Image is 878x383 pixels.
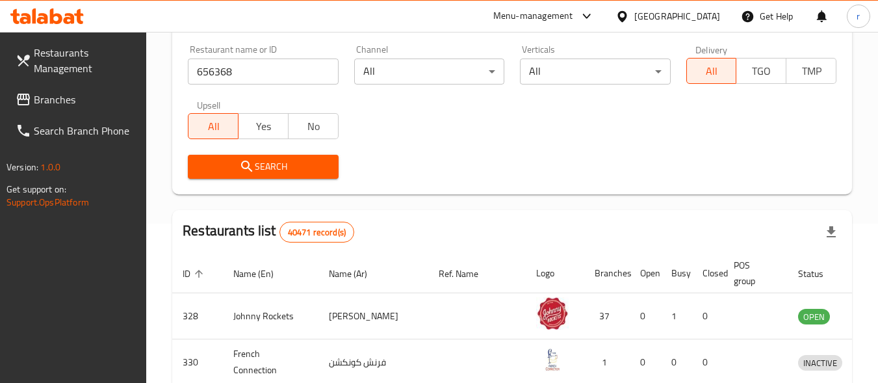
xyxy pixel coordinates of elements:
span: Search [198,159,328,175]
a: Branches [5,84,147,115]
span: Name (Ar) [329,266,384,282]
button: TGO [736,58,786,84]
th: Logo [526,254,584,293]
div: All [520,59,670,85]
a: Search Branch Phone [5,115,147,146]
div: [GEOGRAPHIC_DATA] [634,9,720,23]
span: Ref. Name [439,266,495,282]
td: Johnny Rockets [223,293,318,339]
button: No [288,113,339,139]
th: Busy [661,254,692,293]
td: 0 [692,293,723,339]
button: Yes [238,113,289,139]
label: Delivery [695,45,728,54]
span: Restaurants Management [34,45,136,76]
span: TMP [792,62,831,81]
td: 328 [172,293,223,339]
img: Johnny Rockets [536,297,569,330]
span: All [194,117,233,136]
a: Restaurants Management [5,37,147,84]
td: [PERSON_NAME] [318,293,428,339]
th: Closed [692,254,723,293]
span: Get support on: [6,181,66,198]
span: No [294,117,333,136]
span: POS group [734,258,772,289]
th: Branches [584,254,630,293]
span: INACTIVE [798,356,842,371]
th: Open [630,254,661,293]
button: TMP [786,58,836,84]
h2: Restaurant search [188,14,836,33]
img: French Connection [536,343,569,376]
span: 40471 record(s) [280,226,354,239]
span: Yes [244,117,283,136]
div: INACTIVE [798,355,842,371]
div: OPEN [798,309,830,324]
label: Upsell [197,100,221,109]
span: Search Branch Phone [34,123,136,139]
span: Version: [6,159,38,176]
div: Menu-management [493,8,573,24]
button: Search [188,155,338,179]
span: Name (En) [233,266,291,282]
span: Status [798,266,840,282]
span: r [857,9,860,23]
td: 1 [661,293,692,339]
div: All [354,59,504,85]
span: OPEN [798,310,830,324]
span: 1.0.0 [40,159,60,176]
input: Search for restaurant name or ID.. [188,59,338,85]
div: Total records count [279,222,354,243]
span: ID [183,266,207,282]
a: Support.OpsPlatform [6,194,89,211]
span: TGO [742,62,781,81]
td: 37 [584,293,630,339]
h2: Restaurants list [183,221,354,243]
button: All [686,58,737,84]
span: All [692,62,732,81]
button: All [188,113,239,139]
span: Branches [34,92,136,107]
td: 0 [630,293,661,339]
